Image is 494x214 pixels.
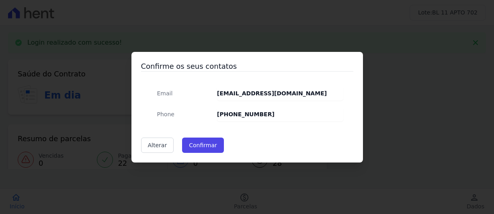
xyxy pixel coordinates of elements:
[182,138,224,153] button: Confirmar
[141,62,353,71] h3: Confirme os seus contatos
[141,138,174,153] a: Alterar
[157,111,174,117] span: translation missing: pt-BR.public.contracts.modal.confirmation.phone
[217,90,327,97] strong: [EMAIL_ADDRESS][DOMAIN_NAME]
[157,90,173,97] span: translation missing: pt-BR.public.contracts.modal.confirmation.email
[217,111,275,117] strong: [PHONE_NUMBER]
